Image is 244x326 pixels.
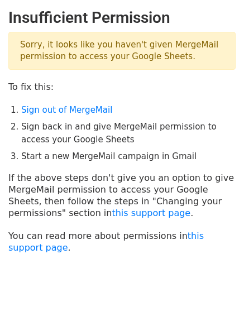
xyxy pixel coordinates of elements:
p: To fix this: [8,81,236,93]
p: If the above steps don't give you an option to give MergeMail permission to access your Google Sh... [8,172,236,219]
a: Sign out of MergeMail [21,105,112,115]
a: this support page [8,231,204,253]
p: Sorry, it looks like you haven't given MergeMail permission to access your Google Sheets. [8,32,236,70]
p: You can read more about permissions in . [8,230,236,253]
h2: Insufficient Permission [8,8,236,27]
li: Sign back in and give MergeMail permission to access your Google Sheets [21,121,236,146]
a: this support page [112,208,190,218]
li: Start a new MergeMail campaign in Gmail [21,150,236,163]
